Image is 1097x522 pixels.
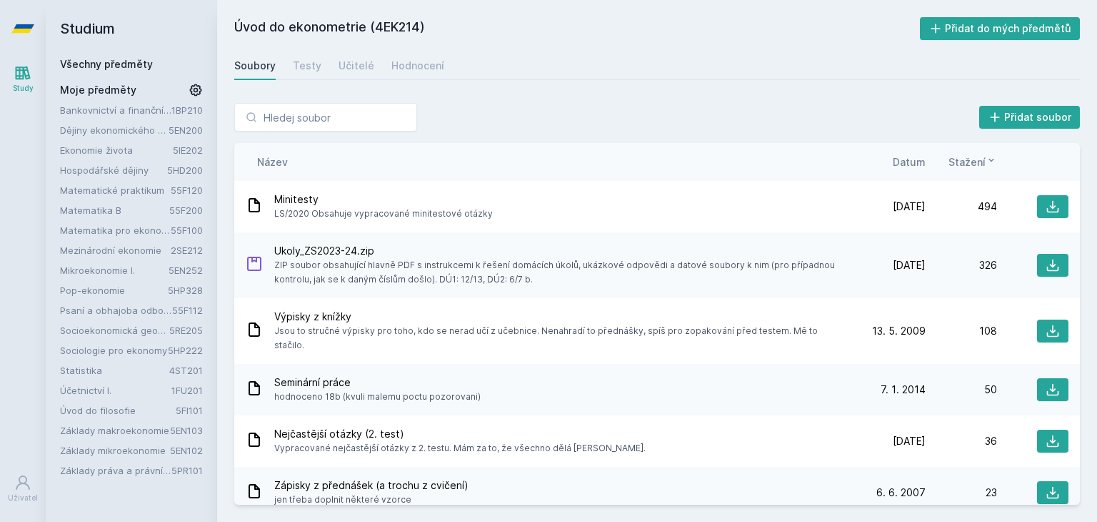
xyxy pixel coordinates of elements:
[948,154,986,169] span: Stažení
[60,203,169,217] a: Matematika B
[169,124,203,136] a: 5EN200
[926,324,997,338] div: 108
[979,106,1081,129] button: Přidat soubor
[893,434,926,448] span: [DATE]
[881,383,926,397] span: 7. 1. 2014
[926,200,997,214] div: 494
[926,434,997,448] div: 36
[168,285,203,296] a: 5HP328
[246,255,263,276] div: ZIP
[293,59,321,73] div: Testy
[60,283,168,297] a: Pop-ekonomie
[169,205,203,216] a: 55F200
[920,17,1081,40] button: Přidat do mých předmětů
[274,478,469,493] span: Zápisky z přednášek (a trochu z cvičení)
[60,143,173,157] a: Ekonomie života
[60,223,171,237] a: Matematika pro ekonomy (Matematika A)
[169,365,203,376] a: 4ST201
[257,154,288,169] button: Název
[274,427,646,441] span: Nejčastější otázky (2. test)
[60,103,171,117] a: Bankovnictví a finanční instituce
[60,443,170,458] a: Základy mikroekonomie
[169,265,203,276] a: 5EN252
[60,423,170,438] a: Základy makroekonomie
[274,441,646,455] span: Vypracované nejčastější otázky z 2. testu. Mám za to, že všechno dělá [PERSON_NAME].
[274,192,493,207] span: Minitesty
[274,324,848,353] span: Jsou to stručné výpisky pro toho, kdo se nerad učí z učebnice. Nenahradí to přednášky, spíš pro z...
[170,425,203,436] a: 5EN103
[876,486,926,500] span: 6. 6. 2007
[60,183,171,197] a: Matematické praktikum
[60,363,169,378] a: Statistika
[171,225,203,236] a: 55F100
[60,323,169,338] a: Socioekonomická geografie
[60,263,169,277] a: Mikroekonomie I.
[8,493,38,503] div: Uživatel
[170,445,203,456] a: 5EN102
[926,486,997,500] div: 23
[274,310,848,324] span: Výpisky z knížky
[339,51,374,80] a: Učitelé
[274,493,469,507] span: jen třeba doplnit některé vzorce
[60,123,169,137] a: Dějiny ekonomického myšlení
[293,51,321,80] a: Testy
[274,244,848,258] span: Ukoly_ZS2023-24.zip
[60,343,168,358] a: Sociologie pro ekonomy
[391,51,444,80] a: Hodnocení
[274,207,493,221] span: LS/2020 Obsahuje vypracované minitestové otázky
[172,305,203,316] a: 55F112
[171,245,203,256] a: 2SE212
[391,59,444,73] div: Hodnocení
[60,383,171,398] a: Účetnictví I.
[274,258,848,287] span: ZIP soubor obsahující hlavně PDF s instrukcemi k řešení domácích úkolů, ukázkové odpovědi a datov...
[171,184,203,196] a: 55F120
[60,403,176,418] a: Úvod do filosofie
[234,103,417,132] input: Hledej soubor
[339,59,374,73] div: Učitelé
[60,58,153,70] a: Všechny předměty
[173,144,203,156] a: 5IE202
[893,258,926,272] span: [DATE]
[926,383,997,397] div: 50
[167,164,203,176] a: 5HD200
[274,390,481,404] span: hodnoceno 18b (kvuli malemu poctu pozorovani)
[234,51,276,80] a: Soubory
[893,200,926,214] span: [DATE]
[274,375,481,390] span: Seminární práce
[60,243,171,257] a: Mezinárodní ekonomie
[234,59,276,73] div: Soubory
[60,163,167,177] a: Hospodářské dějiny
[171,385,203,396] a: 1FU201
[926,258,997,272] div: 326
[169,325,203,336] a: 5RE205
[948,154,997,169] button: Stažení
[3,467,43,511] a: Uživatel
[60,83,136,97] span: Moje předměty
[171,104,203,116] a: 1BP210
[3,57,43,101] a: Study
[168,345,203,356] a: 5HP222
[176,405,203,416] a: 5FI101
[872,324,926,338] span: 13. 5. 2009
[60,303,172,317] a: Psaní a obhajoba odborné práce
[234,17,920,40] h2: Úvod do ekonometrie (4EK214)
[60,463,171,478] a: Základy práva a právní nauky
[171,465,203,476] a: 5PR101
[13,83,34,94] div: Study
[893,154,926,169] button: Datum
